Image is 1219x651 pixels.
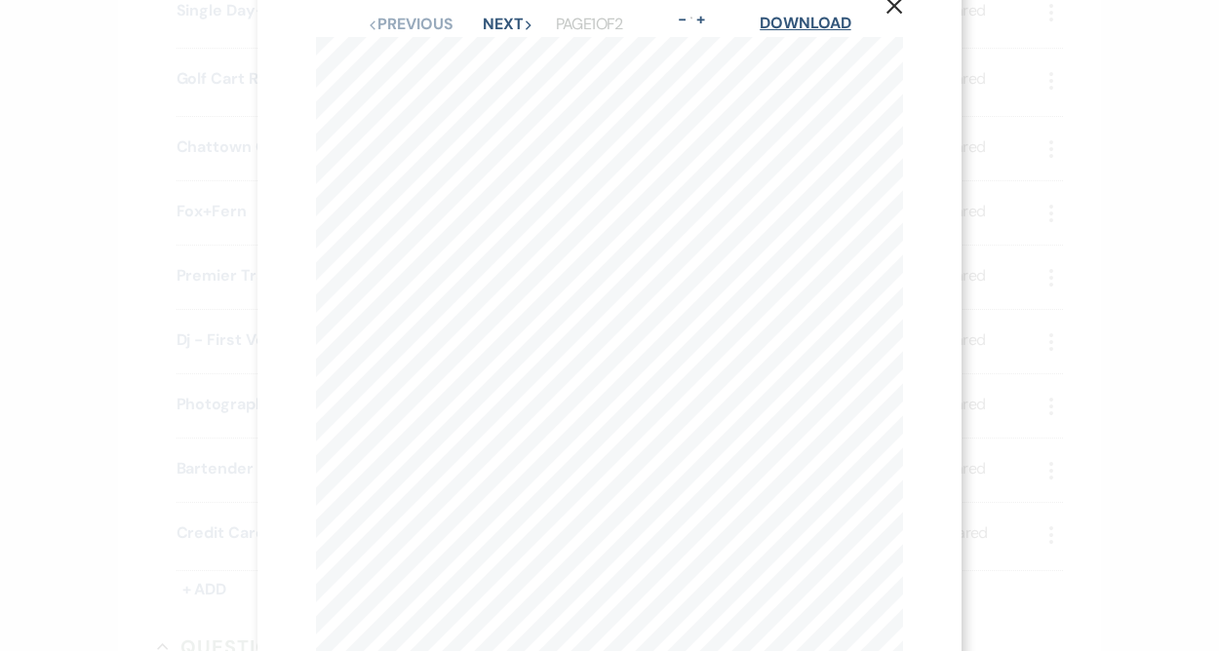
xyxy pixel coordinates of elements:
a: Download [760,13,850,33]
button: Next [483,17,533,32]
p: Page 1 of 2 [556,12,623,37]
button: + [692,12,708,27]
button: Previous [368,17,452,32]
button: - [675,12,690,27]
